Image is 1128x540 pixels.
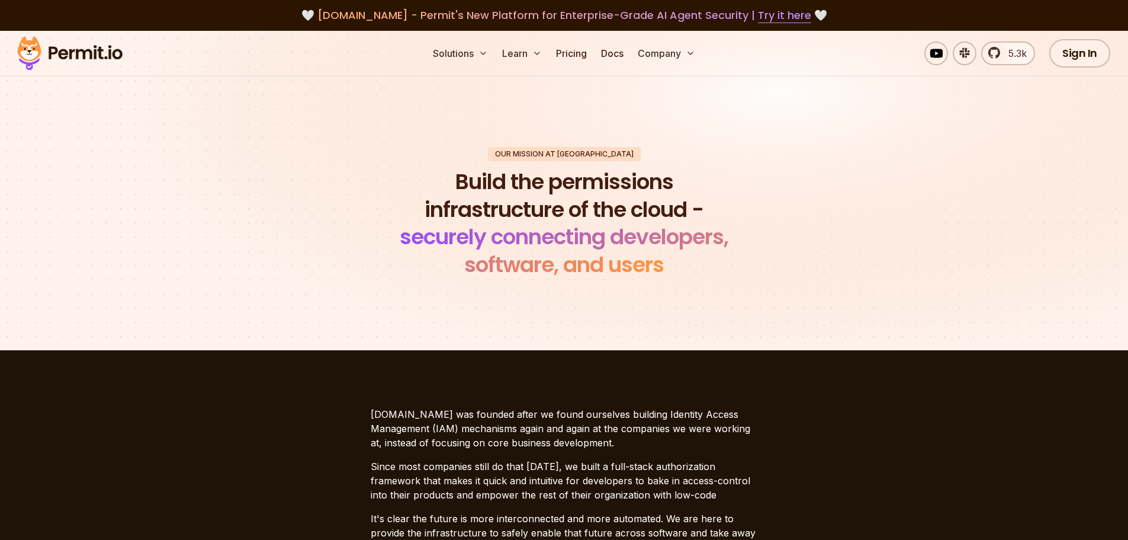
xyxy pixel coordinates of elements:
[28,7,1100,24] div: 🤍 🤍
[758,8,811,23] a: Try it here
[596,41,628,65] a: Docs
[428,41,493,65] button: Solutions
[497,41,547,65] button: Learn
[551,41,592,65] a: Pricing
[384,168,745,279] h1: Build the permissions infrastructure of the cloud -
[1049,39,1110,68] a: Sign In
[371,407,758,450] p: [DOMAIN_NAME] was founded after we found ourselves building Identity Access Management (IAM) mech...
[371,459,758,502] p: Since most companies still do that [DATE], we built a full-stack authorization framework that mak...
[400,222,728,280] span: securely connecting developers, software, and users
[981,41,1035,65] a: 5.3k
[488,147,641,161] div: Our mission at [GEOGRAPHIC_DATA]
[633,41,700,65] button: Company
[1001,46,1027,60] span: 5.3k
[317,8,811,23] span: [DOMAIN_NAME] - Permit's New Platform for Enterprise-Grade AI Agent Security |
[12,33,128,74] img: Permit logo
